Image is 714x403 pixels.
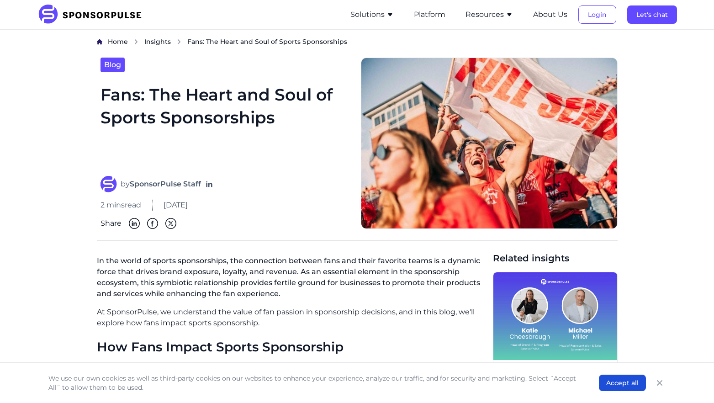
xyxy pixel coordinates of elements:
img: SponsorPulse Staff [100,176,117,192]
a: Blog [100,58,125,72]
h1: Fans: The Heart and Soul of Sports Sponsorships [100,83,350,165]
img: Katie Cheesbrough and Michael Miller Join SponsorPulse to Accelerate Strategic Services [493,272,617,360]
a: Let's chat [627,11,677,19]
span: 2 mins read [100,200,141,211]
span: Share [100,218,122,229]
a: Insights [144,37,171,47]
button: Platform [414,9,445,20]
img: SponsorPulse [37,5,148,25]
a: Follow on LinkedIn [205,180,214,189]
span: Fans: The Heart and Soul of Sports Sponsorships [187,37,347,46]
button: Accept all [599,375,646,391]
span: Home [108,37,128,46]
img: Photo courtesy of Josh Hanson via Unsplash [361,58,618,229]
a: Platform [414,11,445,19]
button: Solutions [350,9,394,20]
span: [DATE] [164,200,188,211]
a: About Us [533,11,567,19]
span: Insights [144,37,171,46]
p: We use our own cookies as well as third-party cookies on our websites to enhance your experience,... [48,374,581,392]
img: chevron right [176,39,182,45]
img: Facebook [147,218,158,229]
strong: SponsorPulse Staff [130,180,201,188]
p: In the world of sports sponsorships, the connection between fans and their favorite teams is a dy... [97,252,486,307]
img: Linkedin [129,218,140,229]
img: Home [97,39,102,45]
h2: How Fans Impact Sports Sponsorship [97,339,486,355]
a: Login [578,11,616,19]
span: by [121,179,201,190]
button: Resources [465,9,513,20]
button: About Us [533,9,567,20]
img: Twitter [165,218,176,229]
span: Related insights [493,252,618,265]
button: Login [578,5,616,24]
button: Let's chat [627,5,677,24]
p: At SponsorPulse, we understand the value of fan passion in sponsorship decisions, and in this blo... [97,307,486,329]
img: chevron right [133,39,139,45]
button: Close [653,376,666,389]
a: Home [108,37,128,47]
